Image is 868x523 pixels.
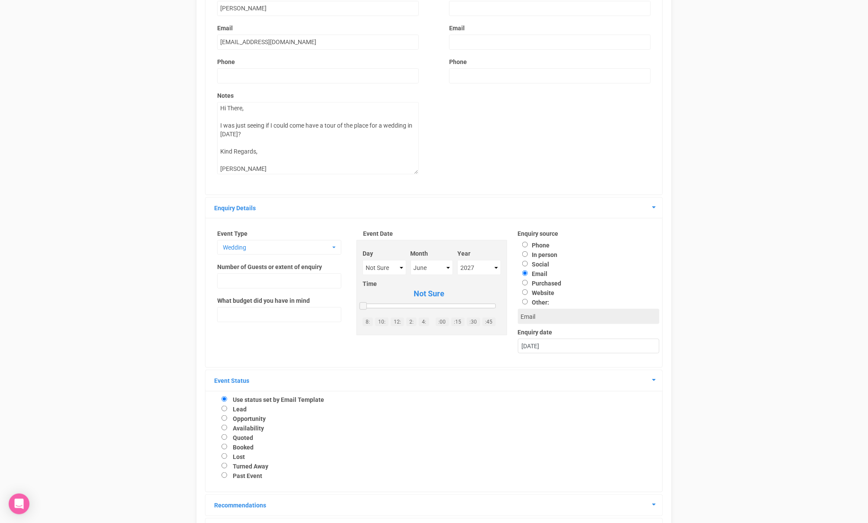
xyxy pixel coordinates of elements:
[233,453,245,460] label: Lost
[518,328,659,337] label: Enquiry date
[233,396,324,403] label: Use status set by Email Template
[214,502,266,509] a: Recommendations
[233,472,262,479] label: Past Event
[522,280,528,286] input: Purchased
[451,318,465,326] a: :15
[518,242,550,249] label: Phone
[522,270,528,276] input: Email
[482,318,496,326] a: :45
[214,205,256,212] a: Enquiry Details
[363,318,373,326] a: 8:
[233,415,266,422] label: Opportunity
[406,318,417,326] a: 2:
[363,288,495,299] span: Not Sure
[419,318,429,326] a: 4:
[518,251,558,258] label: In person
[363,229,500,238] label: Event Date
[436,318,449,326] a: :00
[467,318,480,326] a: :30
[233,406,247,413] label: Lead
[233,434,253,441] label: Quoted
[223,243,330,252] span: Wedding
[518,280,562,287] label: Purchased
[522,261,528,266] input: Social
[375,318,389,326] a: 10:
[217,296,310,305] label: What budget did you have in mind
[217,58,235,66] label: Phone
[217,24,419,32] label: Email
[217,263,322,271] label: Number of Guests or extent of enquiry
[518,339,659,353] div: [DATE]
[411,249,453,258] label: Month
[363,249,406,258] label: Day
[9,494,29,514] div: Open Intercom Messenger
[449,24,651,32] label: Email
[217,229,341,238] label: Event Type
[518,297,653,307] label: Other:
[522,251,528,257] input: In person
[233,425,264,432] label: Availability
[233,463,268,470] label: Turned Away
[522,299,528,305] input: Other:
[518,289,555,296] label: Website
[233,444,254,451] label: Booked
[214,377,249,384] a: Event Status
[518,270,548,277] label: Email
[457,249,501,258] label: Year
[217,240,341,255] button: Wedding
[522,242,528,247] input: Phone
[449,58,467,66] label: Phone
[518,229,659,238] label: Enquiry source
[363,279,495,288] label: Time
[518,261,550,268] label: Social
[522,289,528,295] input: Website
[391,318,404,326] a: 12:
[217,91,419,100] label: Notes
